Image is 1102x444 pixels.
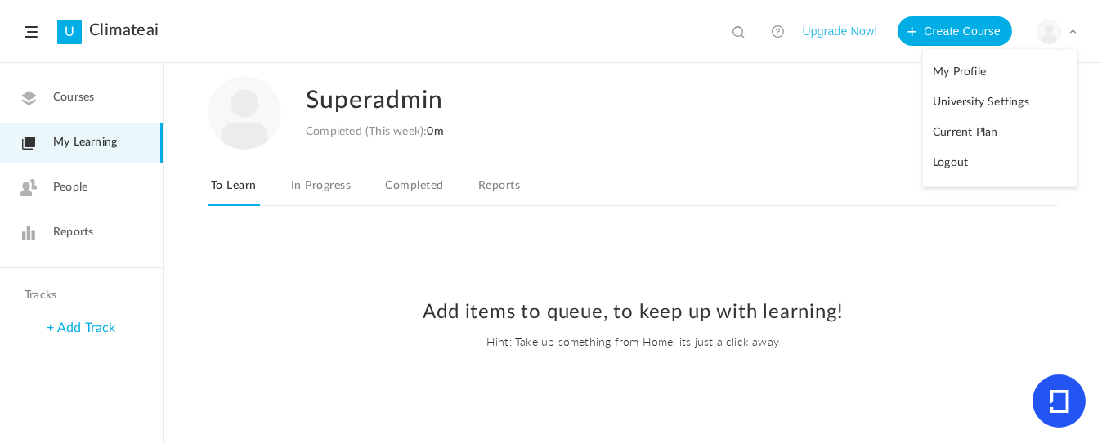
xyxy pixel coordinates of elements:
span: 0m [427,126,443,137]
img: user-image.png [1037,20,1060,43]
a: + Add Track [47,321,115,334]
a: My Profile [923,57,1077,87]
button: Create Course [898,16,1012,46]
span: Courses [53,89,94,106]
a: To Learn [208,175,260,206]
a: University Settings [923,87,1077,118]
h4: Tracks [25,289,134,303]
img: user-image.png [208,76,281,150]
span: People [53,179,87,196]
a: Current Plan [923,118,1077,148]
h2: Superadmin [306,76,986,125]
button: Upgrade Now! [802,16,877,46]
a: Logout [923,148,1077,178]
a: U [57,20,82,44]
a: Climateai [89,20,159,40]
a: Completed [382,175,446,206]
h2: Add items to queue, to keep up with learning! [180,301,1086,325]
a: Reports [475,175,523,206]
span: My Learning [53,134,117,151]
a: In Progress [288,175,354,206]
div: Completed (This week): [306,125,444,139]
span: Reports [53,224,93,241]
span: Hint: Take up something from Home, its just a click away [180,333,1086,349]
